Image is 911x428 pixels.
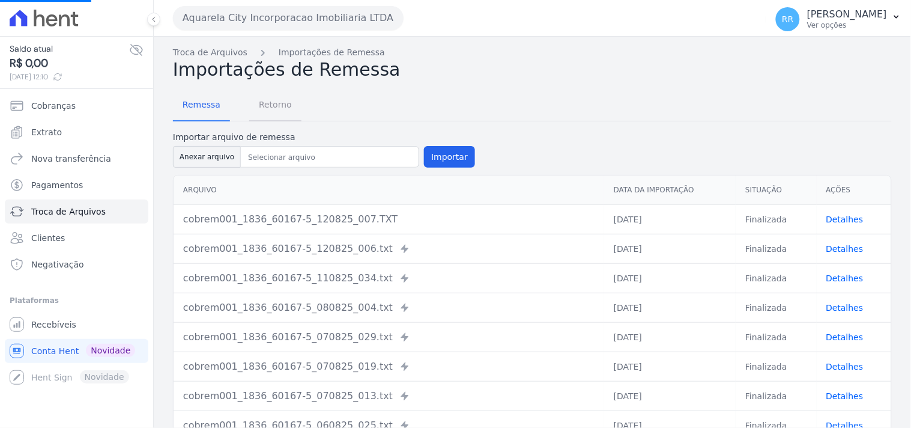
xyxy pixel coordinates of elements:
a: Conta Hent Novidade [5,339,148,363]
a: Importações de Remessa [279,46,385,59]
a: Detalhes [826,391,864,401]
a: Detalhes [826,303,864,313]
a: Recebíveis [5,313,148,337]
span: Pagamentos [31,179,83,191]
a: Detalhes [826,215,864,224]
span: Recebíveis [31,319,76,331]
span: Clientes [31,232,65,244]
button: Importar [424,146,475,168]
nav: Sidebar [10,94,144,390]
td: [DATE] [604,263,736,293]
span: Saldo atual [10,43,129,55]
span: Remessa [175,93,228,117]
input: Selecionar arquivo [243,150,416,165]
span: Troca de Arquivos [31,206,106,218]
p: [PERSON_NAME] [807,8,887,20]
span: Cobranças [31,100,76,112]
div: cobrem001_1836_60167-5_080825_004.txt [183,301,595,315]
a: Retorno [249,90,301,121]
td: [DATE] [604,352,736,381]
td: [DATE] [604,381,736,411]
div: cobrem001_1836_60167-5_070825_029.txt [183,330,595,344]
span: Negativação [31,258,84,271]
span: Novidade [86,344,135,357]
th: Ações [817,176,891,205]
a: Negativação [5,252,148,277]
a: Detalhes [826,362,864,371]
span: RR [782,15,793,23]
span: [DATE] 12:10 [10,72,129,82]
a: Detalhes [826,274,864,283]
td: Finalizada [736,352,816,381]
th: Arquivo [174,176,604,205]
span: Extrato [31,126,62,138]
span: Retorno [252,93,299,117]
td: [DATE] [604,204,736,234]
div: Plataformas [10,293,144,308]
div: cobrem001_1836_60167-5_120825_006.txt [183,242,595,256]
th: Situação [736,176,816,205]
p: Ver opções [807,20,887,30]
a: Troca de Arquivos [5,200,148,224]
div: cobrem001_1836_60167-5_070825_013.txt [183,389,595,403]
td: Finalizada [736,204,816,234]
a: Detalhes [826,244,864,254]
span: Conta Hent [31,345,79,357]
div: cobrem001_1836_60167-5_110825_034.txt [183,271,595,286]
td: Finalizada [736,322,816,352]
div: cobrem001_1836_60167-5_120825_007.TXT [183,212,595,227]
td: [DATE] [604,234,736,263]
a: Detalhes [826,332,864,342]
td: [DATE] [604,293,736,322]
button: RR [PERSON_NAME] Ver opções [766,2,911,36]
a: Extrato [5,120,148,144]
a: Nova transferência [5,147,148,171]
a: Cobranças [5,94,148,118]
h2: Importações de Remessa [173,59,892,81]
td: Finalizada [736,293,816,322]
nav: Breadcrumb [173,46,892,59]
span: Nova transferência [31,153,111,165]
td: [DATE] [604,322,736,352]
button: Anexar arquivo [173,146,241,168]
div: cobrem001_1836_60167-5_070825_019.txt [183,359,595,374]
label: Importar arquivo de remessa [173,131,475,144]
button: Aquarela City Incorporacao Imobiliaria LTDA [173,6,404,30]
a: Troca de Arquivos [173,46,247,59]
span: R$ 0,00 [10,55,129,72]
a: Remessa [173,90,230,121]
th: Data da Importação [604,176,736,205]
td: Finalizada [736,381,816,411]
td: Finalizada [736,263,816,293]
a: Pagamentos [5,173,148,197]
td: Finalizada [736,234,816,263]
a: Clientes [5,226,148,250]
